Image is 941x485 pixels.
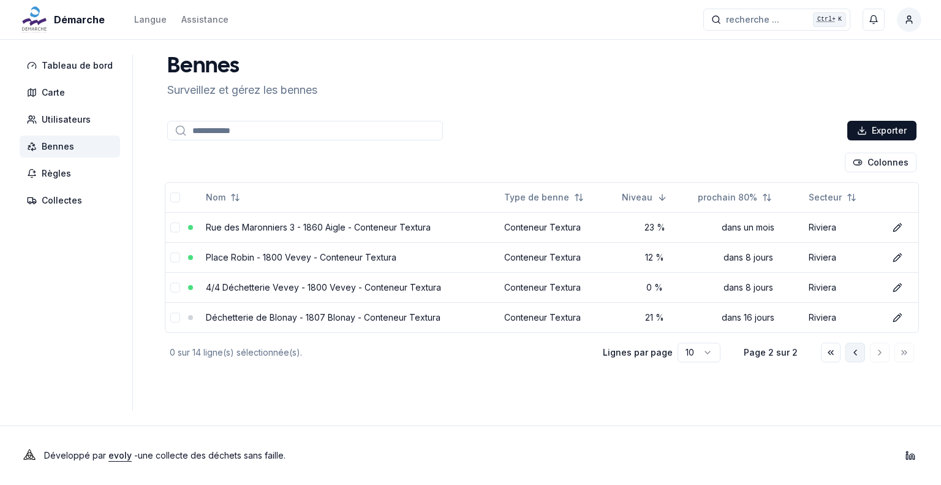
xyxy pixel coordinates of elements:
button: Langue [134,12,167,27]
button: Sorted descending. Click to sort ascending. [614,188,675,207]
p: Développé par - une collecte des déchets sans faille . [44,447,285,464]
a: Déchetterie de Blonay - 1807 Blonay - Conteneur Textura [206,312,440,323]
button: select-all [170,193,180,202]
p: Surveillez et gérez les bennes [167,82,317,99]
a: Utilisateurs [20,109,125,131]
button: Not sorted. Click to sort ascending. [801,188,864,207]
span: Collectes [42,194,82,207]
td: Conteneur Textura [499,212,617,242]
button: Aller à la page précédente [845,343,865,362]
td: Conteneur Textura [499,242,617,272]
button: recherche ...Ctrl+K [703,9,850,31]
a: Carte [20,82,125,104]
span: Carte [42,86,65,99]
span: Niveau [622,191,652,204]
td: Conteneur Textura [499,272,617,302]
button: select-row [170,313,180,323]
td: Conteneur Textura [499,302,617,332]
span: Bennes [42,140,74,153]
div: dans 8 jours [698,251,799,264]
button: Not sorted. Click to sort ascending. [497,188,591,207]
div: Langue [134,13,167,26]
div: 12 % [622,251,688,264]
div: 0 sur 14 ligne(s) sélectionnée(s). [170,346,583,359]
a: Place Robin - 1800 Vevey - Conteneur Textura [206,252,396,262]
h1: Bennes [167,55,317,79]
img: Evoly Logo [20,446,39,465]
span: Tableau de bord [42,59,113,72]
button: select-row [170,253,180,262]
div: dans un mois [698,221,799,234]
td: Riviera [804,212,883,242]
a: Rue des Maronniers 3 - 1860 Aigle - Conteneur Textura [206,222,431,232]
div: 23 % [622,221,688,234]
a: Assistance [181,12,229,27]
button: Cocher les colonnes [845,153,916,172]
span: Type de benne [504,191,569,204]
td: Riviera [804,272,883,302]
td: Riviera [804,302,883,332]
button: select-row [170,283,180,292]
div: dans 8 jours [698,281,799,294]
button: Not sorted. Click to sort ascending. [198,188,248,207]
a: Démarche [20,12,110,27]
img: Démarche Logo [20,5,49,34]
a: Règles [20,162,125,185]
button: select-row [170,223,180,232]
span: Démarche [54,12,105,27]
span: prochain 80% [698,191,757,204]
p: Lignes par page [603,346,673,359]
div: 0 % [622,281,688,294]
a: Bennes [20,136,125,158]
span: recherche ... [726,13,779,26]
span: Nom [206,191,225,204]
a: Collectes [20,189,125,212]
a: Tableau de bord [20,55,125,77]
a: evoly [108,450,132,460]
span: Secteur [809,191,842,204]
span: Utilisateurs [42,113,91,126]
a: 4/4 Déchetterie Vevey - 1800 Vevey - Conteneur Textura [206,282,441,292]
div: 21 % [622,311,688,324]
button: Aller à la première page [821,343,841,362]
button: Not sorted. Click to sort ascending. [690,188,779,207]
div: dans 16 jours [698,311,799,324]
button: Exporter [847,121,916,140]
span: Règles [42,167,71,180]
td: Riviera [804,242,883,272]
div: Page 2 sur 2 [740,346,801,359]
